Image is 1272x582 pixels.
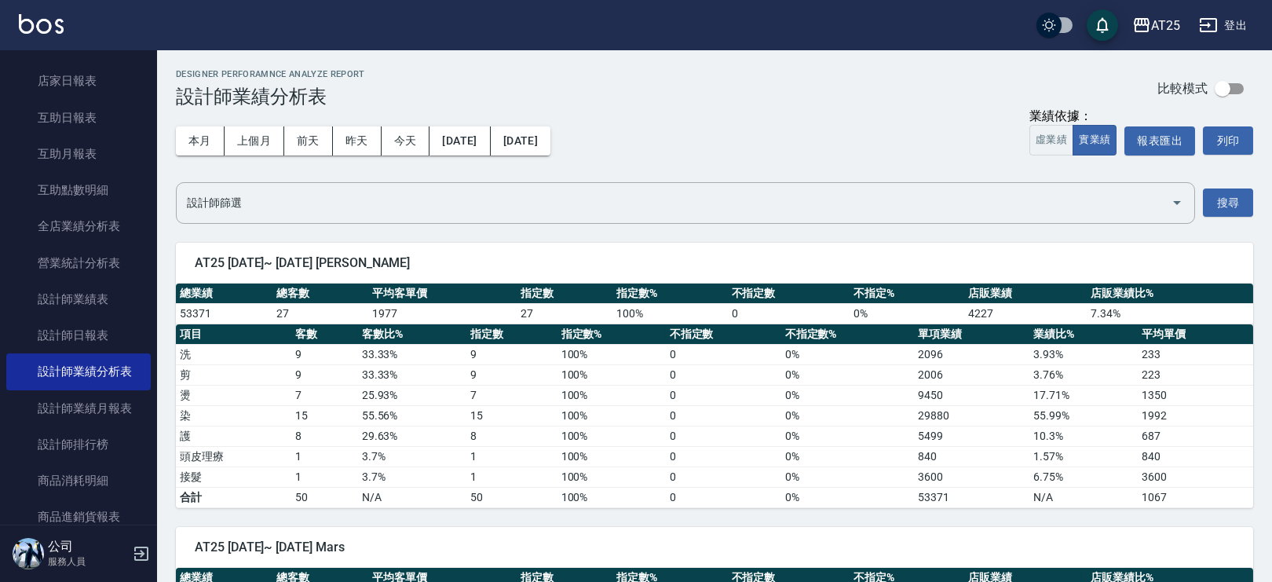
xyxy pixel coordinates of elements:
td: 0 % [781,385,914,405]
td: 100 % [612,303,727,324]
td: 2096 [914,344,1029,364]
td: 合計 [176,487,291,507]
a: 設計師日報表 [6,317,151,353]
td: 50 [291,487,358,507]
td: N/A [358,487,466,507]
td: 1067 [1138,487,1253,507]
th: 不指定數 [666,324,781,345]
td: 0 % [781,364,914,385]
td: 0 [666,446,781,467]
td: 25.93 % [358,385,466,405]
td: 15 [466,405,557,426]
button: [DATE] [429,126,490,156]
h3: 設計師業績分析表 [176,86,365,108]
td: 洗 [176,344,291,364]
td: 1992 [1138,405,1253,426]
button: 前天 [284,126,333,156]
td: 3.76 % [1029,364,1138,385]
td: 100 % [557,344,666,364]
td: 3.7 % [358,446,466,467]
td: 29.63 % [358,426,466,446]
td: 3.93 % [1029,344,1138,364]
td: 1 [291,467,358,487]
td: 1 [466,467,557,487]
td: 27 [517,303,613,324]
th: 不指定% [850,284,964,304]
td: 5499 [914,426,1029,446]
button: 實業績 [1073,125,1117,156]
p: 服務人員 [48,555,128,569]
td: 護 [176,426,291,446]
td: 9 [291,364,358,385]
td: 3600 [1138,467,1253,487]
td: 0 % [781,426,914,446]
button: AT25 [1126,9,1186,42]
td: 9450 [914,385,1029,405]
td: 687 [1138,426,1253,446]
a: 營業統計分析表 [6,245,151,281]
td: 10.3 % [1029,426,1138,446]
a: 設計師業績分析表 [6,353,151,390]
a: 互助點數明細 [6,172,151,208]
td: 0% [781,487,914,507]
td: 33.33 % [358,364,466,385]
table: a dense table [176,324,1253,508]
a: 商品消耗明細 [6,463,151,499]
td: 53371 [914,487,1029,507]
td: 9 [466,364,557,385]
h5: 公司 [48,539,128,555]
a: 互助月報表 [6,136,151,172]
td: 0 % [781,467,914,487]
th: 業績比% [1029,324,1138,345]
td: 9 [466,344,557,364]
a: 互助日報表 [6,100,151,136]
button: 搜尋 [1203,189,1253,218]
td: 100 % [557,364,666,385]
td: 0 % [781,405,914,426]
td: 3.7 % [358,467,466,487]
td: 接髮 [176,467,291,487]
th: 客數 [291,324,358,345]
th: 單項業績 [914,324,1029,345]
a: 設計師業績表 [6,281,151,317]
td: 100 % [557,405,666,426]
img: Person [13,538,44,569]
td: 100 % [557,467,666,487]
th: 項目 [176,324,291,345]
td: 頭皮理療 [176,446,291,467]
th: 不指定數% [781,324,914,345]
a: 商品進銷貨報表 [6,499,151,535]
td: 100 % [557,446,666,467]
th: 指定數% [557,324,666,345]
td: 15 [291,405,358,426]
th: 指定數 [466,324,557,345]
td: 6.75 % [1029,467,1138,487]
td: 0 % [781,446,914,467]
th: 指定數% [612,284,727,304]
td: 7 [291,385,358,405]
th: 總業績 [176,284,272,304]
td: 0 [666,344,781,364]
td: 8 [466,426,557,446]
td: 2006 [914,364,1029,385]
a: 設計師業績月報表 [6,390,151,426]
td: 9 [291,344,358,364]
td: 剪 [176,364,291,385]
span: AT25 [DATE]~ [DATE] Mars [195,540,1234,555]
td: 0 % [781,344,914,364]
td: 4227 [964,303,1087,324]
td: 1 [466,446,557,467]
td: 53371 [176,303,272,324]
button: 虛業績 [1029,125,1073,156]
td: 840 [914,446,1029,467]
td: 223 [1138,364,1253,385]
th: 平均單價 [1138,324,1253,345]
td: 燙 [176,385,291,405]
button: save [1087,9,1118,41]
td: 0 [666,405,781,426]
td: 0 [666,426,781,446]
td: 7 [466,385,557,405]
p: 比較模式 [1157,80,1208,97]
td: 33.33 % [358,344,466,364]
td: 8 [291,426,358,446]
